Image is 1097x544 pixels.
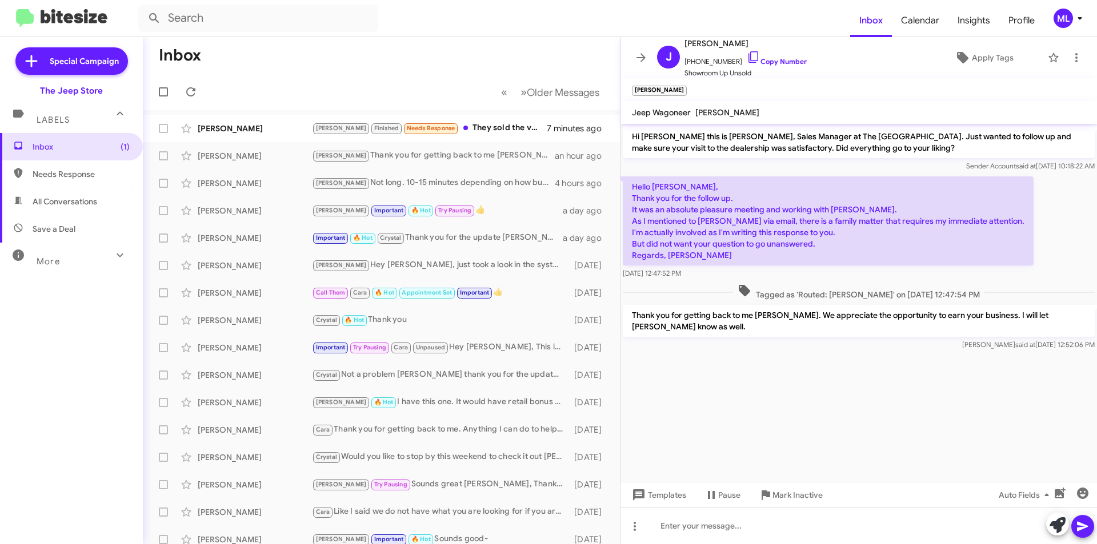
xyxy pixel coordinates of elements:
span: Important [316,234,346,241]
span: [PERSON_NAME] [695,107,759,118]
span: Crystal [380,234,401,241]
span: said at [1015,340,1035,349]
span: [PERSON_NAME] [684,37,807,50]
div: Thank you for getting back to me. Anything I can do to help move forward with a purchase? [312,423,568,436]
span: Tagged as 'Routed: [PERSON_NAME]' on [DATE] 12:47:54 PM [733,284,984,300]
span: Mark Inactive [772,485,823,505]
div: [DATE] [568,287,611,299]
a: Insights [948,4,999,37]
span: [DATE] 12:47:52 PM [623,269,681,277]
button: Next [514,80,606,104]
div: They sold the vehicle and when i got there they tried putting me in something else. They claim th... [312,122,547,135]
div: [DATE] [568,506,611,518]
div: [PERSON_NAME] [198,342,312,353]
span: 🔥 Hot [411,207,431,214]
span: » [521,85,527,99]
button: Previous [494,80,514,104]
span: 🔥 Hot [374,398,394,406]
span: More [37,256,60,267]
a: Copy Number [747,57,807,66]
div: 4 hours ago [555,178,611,189]
span: [PERSON_NAME] [316,207,367,214]
nav: Page navigation example [495,80,606,104]
span: Cara [353,289,367,296]
span: Finished [374,124,399,132]
span: Cara [316,426,330,433]
div: [PERSON_NAME] [198,369,312,381]
p: Hi [PERSON_NAME] this is [PERSON_NAME], Sales Manager at The [GEOGRAPHIC_DATA]. Just wanted to fo... [623,126,1095,158]
div: [DATE] [568,342,611,353]
div: [PERSON_NAME] [198,424,312,436]
div: Not a problem [PERSON_NAME] thank you for the update. Always happy to help! [312,368,568,381]
span: (1) [121,141,130,152]
span: [PERSON_NAME] [316,261,367,269]
input: Search [138,5,378,32]
div: Hey [PERSON_NAME], This is [PERSON_NAME] lefthand sales manager at the jeep store. Hope you are w... [312,341,568,354]
div: [PERSON_NAME] [198,260,312,271]
span: Apply Tags [972,47,1014,68]
div: Would you like to stop by this weekend to check it out [PERSON_NAME]? [312,450,568,464]
div: [PERSON_NAME] [198,232,312,244]
div: a day ago [563,205,611,216]
div: ML [1054,9,1073,28]
small: [PERSON_NAME] [632,86,687,96]
span: [PERSON_NAME] [316,481,367,488]
span: [PERSON_NAME] [316,179,367,187]
a: Profile [999,4,1044,37]
span: [PHONE_NUMBER] [684,50,807,67]
span: « [501,85,507,99]
span: Crystal [316,371,337,378]
a: Inbox [850,4,892,37]
div: Not long. 10-15 minutes depending on how busy the showroom is at the time. [312,176,555,190]
div: a day ago [563,232,611,244]
button: ML [1044,9,1084,28]
div: 👍 [312,286,568,299]
span: Labels [37,115,70,125]
div: Thank you for getting back to me [PERSON_NAME]. We appreciate the opportunity to earn your busine... [312,149,555,162]
span: [PERSON_NAME] [316,152,367,159]
div: [PERSON_NAME] [198,205,312,216]
span: said at [1016,162,1036,170]
span: Appointment Set [402,289,452,296]
span: Cara [394,344,408,351]
div: [DATE] [568,260,611,271]
div: an hour ago [555,150,611,162]
span: Try Pausing [353,344,386,351]
span: Try Pausing [374,481,407,488]
span: [PERSON_NAME] [316,535,367,543]
span: [PERSON_NAME] [316,398,367,406]
button: Auto Fields [990,485,1063,505]
span: Sender Account [DATE] 10:18:22 AM [966,162,1095,170]
span: Inbox [33,141,130,152]
span: Templates [630,485,686,505]
span: Calendar [892,4,948,37]
div: [PERSON_NAME] [198,479,312,490]
span: [PERSON_NAME] [316,124,367,132]
span: All Conversations [33,196,97,207]
div: Thank you for the update [PERSON_NAME] I really appreciate that. hope he feels better and when yo... [312,231,563,244]
span: Special Campaign [50,55,119,67]
div: Like I said we do not have what you are looking for if you are only open to the 4xe wranglers. If... [312,505,568,518]
span: Auto Fields [999,485,1054,505]
div: The Jeep Store [40,85,103,96]
div: [PERSON_NAME] [198,150,312,162]
span: Needs Response [33,168,130,180]
span: 🔥 Hot [353,234,373,241]
div: [DATE] [568,479,611,490]
div: Hey [PERSON_NAME], just took a look in the system and based on the vin with the history and the c... [312,259,568,272]
div: [DATE] [568,424,611,436]
div: 7 minutes ago [547,123,611,134]
button: Apply Tags [925,47,1042,68]
div: Sounds great [PERSON_NAME], Thank you sir [312,478,568,491]
div: [PERSON_NAME] [198,123,312,134]
div: [PERSON_NAME] [198,315,312,326]
span: Important [460,289,490,296]
span: Try Pausing [438,207,471,214]
span: Crystal [316,316,337,324]
button: Templates [620,485,695,505]
p: Hello [PERSON_NAME], Thank you for the follow up. It was an absolute pleasure meeting and working... [623,176,1034,265]
span: Important [374,207,404,214]
span: Jeep Wagoneer [632,107,691,118]
div: [DATE] [568,452,611,463]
